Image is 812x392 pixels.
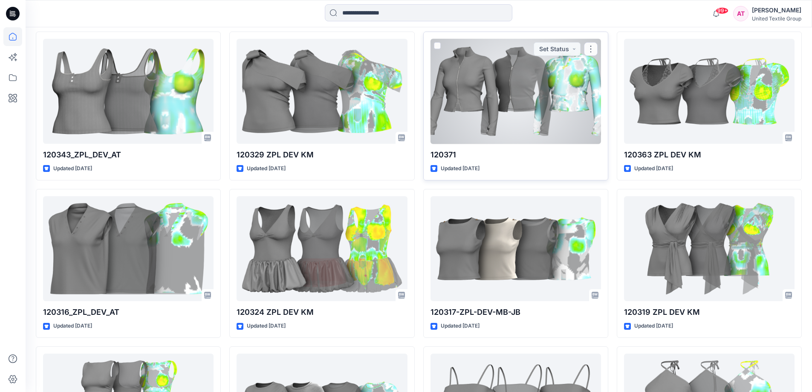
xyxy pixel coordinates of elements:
[634,164,673,173] p: Updated [DATE]
[441,322,480,331] p: Updated [DATE]
[733,6,748,21] div: AT
[431,149,601,161] p: 120371
[441,164,480,173] p: Updated [DATE]
[716,7,728,14] span: 99+
[431,196,601,302] a: 120317-ZPL-DEV-MB-JB
[431,39,601,144] a: 120371
[237,306,407,318] p: 120324 ZPL DEV KM
[634,322,673,331] p: Updated [DATE]
[247,322,286,331] p: Updated [DATE]
[43,306,214,318] p: 120316_ZPL_DEV_AT
[237,196,407,302] a: 120324 ZPL DEV KM
[237,39,407,144] a: 120329 ZPL DEV KM
[752,15,801,22] div: United Textile Group
[752,5,801,15] div: [PERSON_NAME]
[624,306,795,318] p: 120319 ZPL DEV KM
[624,149,795,161] p: 120363 ZPL DEV KM
[53,164,92,173] p: Updated [DATE]
[431,306,601,318] p: 120317-ZPL-DEV-MB-JB
[43,149,214,161] p: 120343_ZPL_DEV_AT
[237,149,407,161] p: 120329 ZPL DEV KM
[624,39,795,144] a: 120363 ZPL DEV KM
[624,196,795,302] a: 120319 ZPL DEV KM
[53,322,92,331] p: Updated [DATE]
[43,39,214,144] a: 120343_ZPL_DEV_AT
[43,196,214,302] a: 120316_ZPL_DEV_AT
[247,164,286,173] p: Updated [DATE]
